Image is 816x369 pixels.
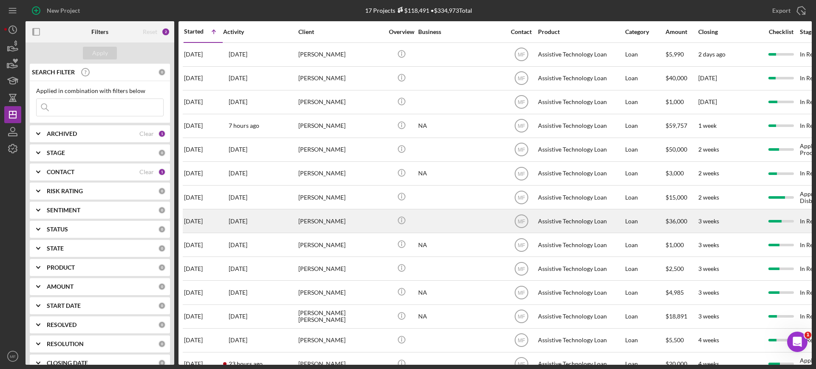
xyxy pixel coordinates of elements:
[666,289,684,296] span: $4,985
[418,305,503,328] div: NA
[538,186,623,208] div: Assistive Technology Loan
[538,305,623,328] div: Assistive Technology Loan
[518,147,525,153] text: MF
[184,281,222,304] div: [DATE]
[666,217,687,225] span: $36,000
[625,162,665,185] div: Loan
[518,338,525,344] text: MF
[538,138,623,161] div: Assistive Technology Loan
[418,234,503,256] div: NA
[83,47,117,59] button: Apply
[158,340,166,348] div: 0
[47,2,80,19] div: New Project
[518,361,525,367] text: MF
[10,354,16,359] text: MF
[698,146,719,153] time: 2 weeks
[139,169,154,175] div: Clear
[538,91,623,113] div: Assistive Technology Loan
[698,98,717,105] time: [DATE]
[158,283,166,290] div: 0
[298,43,383,66] div: [PERSON_NAME]
[229,289,247,296] time: 2025-09-30 16:44
[698,217,719,225] time: 3 weeks
[298,234,383,256] div: [PERSON_NAME]
[625,91,665,113] div: Loan
[47,264,75,271] b: PRODUCT
[625,115,665,137] div: Loan
[625,186,665,208] div: Loan
[666,98,684,105] span: $1,000
[625,305,665,328] div: Loan
[518,266,525,272] text: MF
[158,130,166,138] div: 1
[229,313,247,320] time: 2025-10-02 21:41
[298,138,383,161] div: [PERSON_NAME]
[666,313,687,320] span: $18,891
[184,257,222,280] div: [DATE]
[666,186,697,208] div: $15,000
[223,28,297,35] div: Activity
[625,329,665,352] div: Loan
[158,68,166,76] div: 0
[698,360,719,367] time: 4 weeks
[538,281,623,304] div: Assistive Technology Loan
[184,162,222,185] div: [DATE]
[298,210,383,232] div: [PERSON_NAME]
[538,43,623,66] div: Assistive Technology Loan
[47,169,74,175] b: CONTACT
[518,242,525,248] text: MF
[184,43,222,66] div: [DATE]
[538,28,623,35] div: Product
[158,321,166,329] div: 0
[805,332,811,338] span: 1
[666,265,684,272] span: $2,500
[184,91,222,113] div: [DATE]
[365,7,472,14] div: 17 Projects • $334,973 Total
[184,329,222,352] div: [DATE]
[518,218,525,224] text: MF
[518,314,525,320] text: MF
[229,99,247,105] time: 2025-09-15 23:47
[229,218,247,225] time: 2025-10-04 00:42
[698,289,719,296] time: 3 weeks
[764,2,812,19] button: Export
[47,207,80,214] b: SENTIMENT
[518,171,525,177] text: MF
[625,67,665,90] div: Loan
[229,337,247,344] time: 2025-10-06 19:52
[139,130,154,137] div: Clear
[298,115,383,137] div: [PERSON_NAME]
[298,329,383,352] div: [PERSON_NAME]
[518,123,525,129] text: MF
[229,265,247,272] time: 2025-10-06 18:59
[298,305,383,328] div: [PERSON_NAME] [PERSON_NAME]
[229,51,247,58] time: 2025-09-04 23:50
[666,146,687,153] span: $50,000
[418,281,503,304] div: NA
[47,130,77,137] b: ARCHIVED
[92,47,108,59] div: Apply
[538,162,623,185] div: Assistive Technology Loan
[666,74,687,82] span: $40,000
[625,28,665,35] div: Category
[698,313,719,320] time: 3 weeks
[625,43,665,66] div: Loan
[418,162,503,185] div: NA
[158,206,166,214] div: 0
[772,2,790,19] div: Export
[158,149,166,157] div: 0
[698,28,762,35] div: Closing
[184,67,222,90] div: [DATE]
[229,170,247,177] time: 2025-09-22 19:49
[395,7,429,14] div: $118,491
[158,302,166,310] div: 0
[518,76,525,82] text: MF
[385,28,417,35] div: Overview
[158,264,166,271] div: 0
[538,329,623,352] div: Assistive Technology Loan
[184,115,222,137] div: [DATE]
[229,242,247,248] time: 2025-09-29 19:24
[47,283,74,290] b: AMOUNT
[787,332,807,352] iframe: Intercom live chat
[538,67,623,90] div: Assistive Technology Loan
